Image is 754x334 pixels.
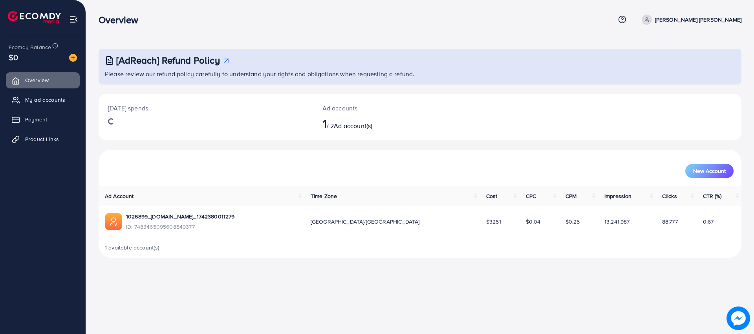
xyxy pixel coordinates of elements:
[526,192,536,200] span: CPC
[9,51,18,63] span: $0
[322,103,464,113] p: Ad accounts
[526,218,541,226] span: $0.04
[565,192,576,200] span: CPM
[729,309,748,328] img: image
[311,218,420,226] span: [GEOGRAPHIC_DATA]/[GEOGRAPHIC_DATA]
[25,135,59,143] span: Product Links
[662,218,678,226] span: 88,777
[486,192,498,200] span: Cost
[565,218,580,226] span: $0.25
[655,15,741,24] p: [PERSON_NAME] [PERSON_NAME]
[662,192,677,200] span: Clicks
[105,69,737,79] p: Please review our refund policy carefully to understand your rights and obligations when requesti...
[693,168,726,174] span: New Account
[99,14,145,26] h3: Overview
[322,114,327,132] span: 1
[322,116,464,131] h2: / 2
[9,43,51,51] span: Ecomdy Balance
[311,192,337,200] span: Time Zone
[604,192,632,200] span: Impression
[108,103,304,113] p: [DATE] spends
[116,55,220,66] h3: [AdReach] Refund Policy
[25,116,47,123] span: Payment
[126,223,235,231] span: ID: 7483465095608549377
[604,218,630,226] span: 13,241,987
[25,96,65,104] span: My ad accounts
[105,213,122,230] img: ic-ads-acc.e4c84228.svg
[703,218,714,226] span: 0.67
[6,131,80,147] a: Product Links
[105,192,134,200] span: Ad Account
[69,15,78,24] img: menu
[6,72,80,88] a: Overview
[6,112,80,127] a: Payment
[486,218,501,226] span: $3251
[6,92,80,108] a: My ad accounts
[685,164,734,178] button: New Account
[69,54,77,62] img: image
[126,213,235,220] a: 1026899_[DOMAIN_NAME]_1742380011279
[639,15,741,25] a: [PERSON_NAME] [PERSON_NAME]
[25,76,49,84] span: Overview
[105,244,160,251] span: 1 available account(s)
[334,121,372,130] span: Ad account(s)
[8,11,61,23] img: logo
[703,192,721,200] span: CTR (%)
